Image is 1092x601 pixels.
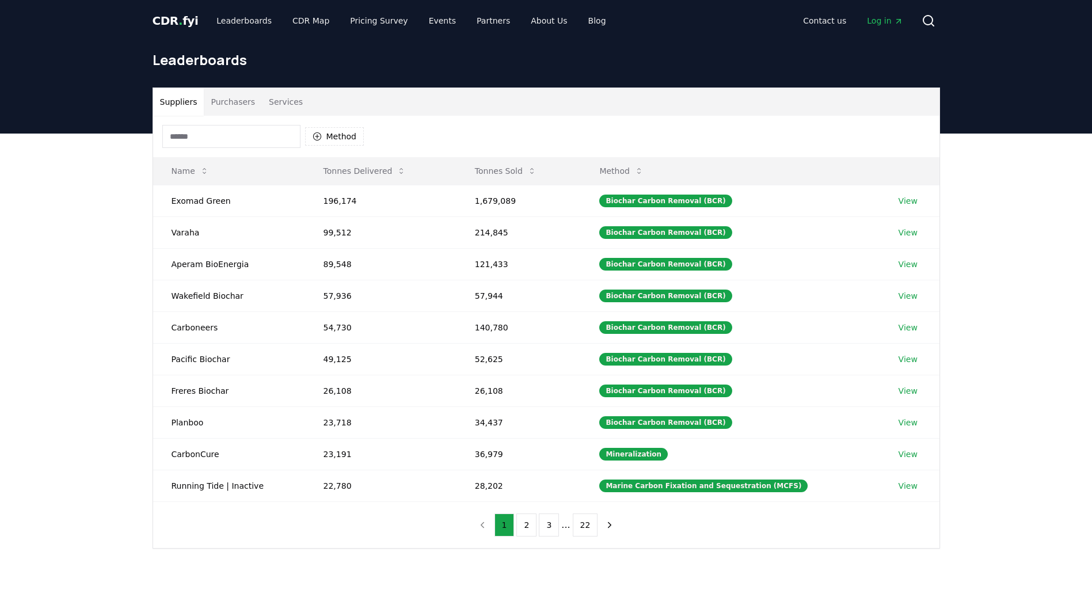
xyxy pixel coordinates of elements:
td: CarbonCure [153,438,305,470]
a: View [899,448,918,460]
button: Purchasers [204,88,262,116]
td: Aperam BioEnergia [153,248,305,280]
div: Biochar Carbon Removal (BCR) [599,385,732,397]
button: Services [262,88,310,116]
td: 26,108 [456,375,581,406]
h1: Leaderboards [153,51,940,69]
div: Biochar Carbon Removal (BCR) [599,321,732,334]
button: next page [600,513,619,537]
td: 34,437 [456,406,581,438]
a: Partners [467,10,519,31]
td: 140,780 [456,311,581,343]
a: Leaderboards [207,10,281,31]
td: 99,512 [305,216,456,248]
li: ... [561,518,570,532]
button: 3 [539,513,559,537]
nav: Main [207,10,615,31]
div: Marine Carbon Fixation and Sequestration (MCFS) [599,480,808,492]
button: Name [162,159,218,182]
td: Running Tide | Inactive [153,470,305,501]
td: 214,845 [456,216,581,248]
td: 26,108 [305,375,456,406]
td: 1,679,089 [456,185,581,216]
td: 57,944 [456,280,581,311]
div: Biochar Carbon Removal (BCR) [599,258,732,271]
a: View [899,353,918,365]
a: Contact us [794,10,855,31]
button: Tonnes Delivered [314,159,416,182]
td: 22,780 [305,470,456,501]
td: 89,548 [305,248,456,280]
td: Exomad Green [153,185,305,216]
span: . [178,14,182,28]
a: View [899,385,918,397]
td: 23,191 [305,438,456,470]
a: About Us [522,10,576,31]
a: Events [420,10,465,31]
a: View [899,195,918,207]
a: CDR.fyi [153,13,199,29]
td: Freres Biochar [153,375,305,406]
td: 54,730 [305,311,456,343]
button: Method [305,127,364,146]
button: Suppliers [153,88,204,116]
a: CDR Map [283,10,338,31]
td: 28,202 [456,470,581,501]
a: View [899,322,918,333]
td: 52,625 [456,343,581,375]
td: Carboneers [153,311,305,343]
a: View [899,290,918,302]
span: Log in [867,15,903,26]
a: Log in [858,10,912,31]
td: 57,936 [305,280,456,311]
div: Biochar Carbon Removal (BCR) [599,290,732,302]
div: Biochar Carbon Removal (BCR) [599,226,732,239]
div: Mineralization [599,448,668,461]
td: Planboo [153,406,305,438]
a: View [899,480,918,492]
td: Varaha [153,216,305,248]
div: Biochar Carbon Removal (BCR) [599,416,732,429]
button: Tonnes Sold [466,159,546,182]
a: View [899,417,918,428]
td: 121,433 [456,248,581,280]
a: View [899,227,918,238]
td: 49,125 [305,343,456,375]
td: 36,979 [456,438,581,470]
button: 22 [573,513,598,537]
a: Blog [579,10,615,31]
td: 23,718 [305,406,456,438]
button: 2 [516,513,537,537]
button: Method [590,159,653,182]
div: Biochar Carbon Removal (BCR) [599,353,732,366]
button: 1 [494,513,515,537]
nav: Main [794,10,912,31]
div: Biochar Carbon Removal (BCR) [599,195,732,207]
span: CDR fyi [153,14,199,28]
td: Wakefield Biochar [153,280,305,311]
a: View [899,258,918,270]
a: Pricing Survey [341,10,417,31]
td: 196,174 [305,185,456,216]
td: Pacific Biochar [153,343,305,375]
